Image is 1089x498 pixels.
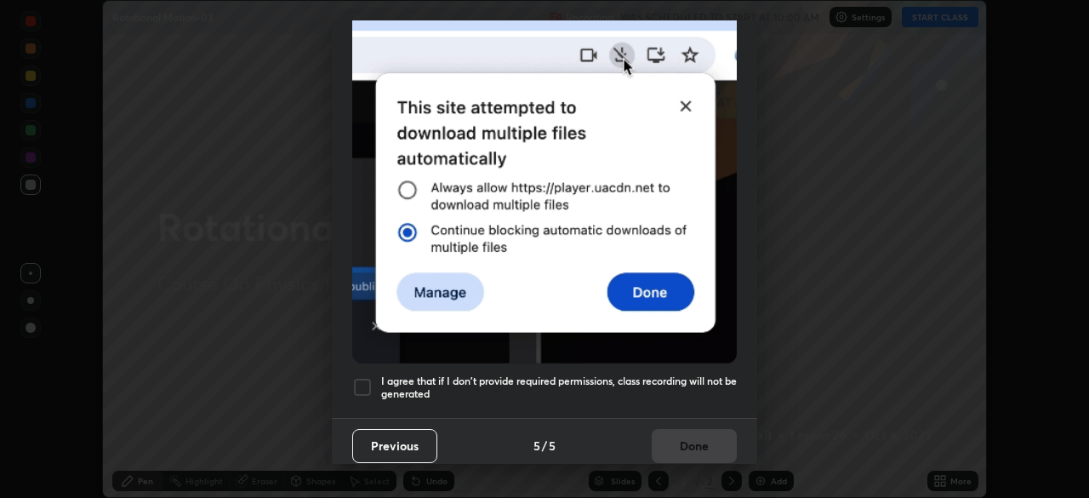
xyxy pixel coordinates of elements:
h4: 5 [549,437,556,455]
h4: / [542,437,547,455]
h5: I agree that if I don't provide required permissions, class recording will not be generated [381,375,737,401]
button: Previous [352,429,437,463]
h4: 5 [533,437,540,455]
